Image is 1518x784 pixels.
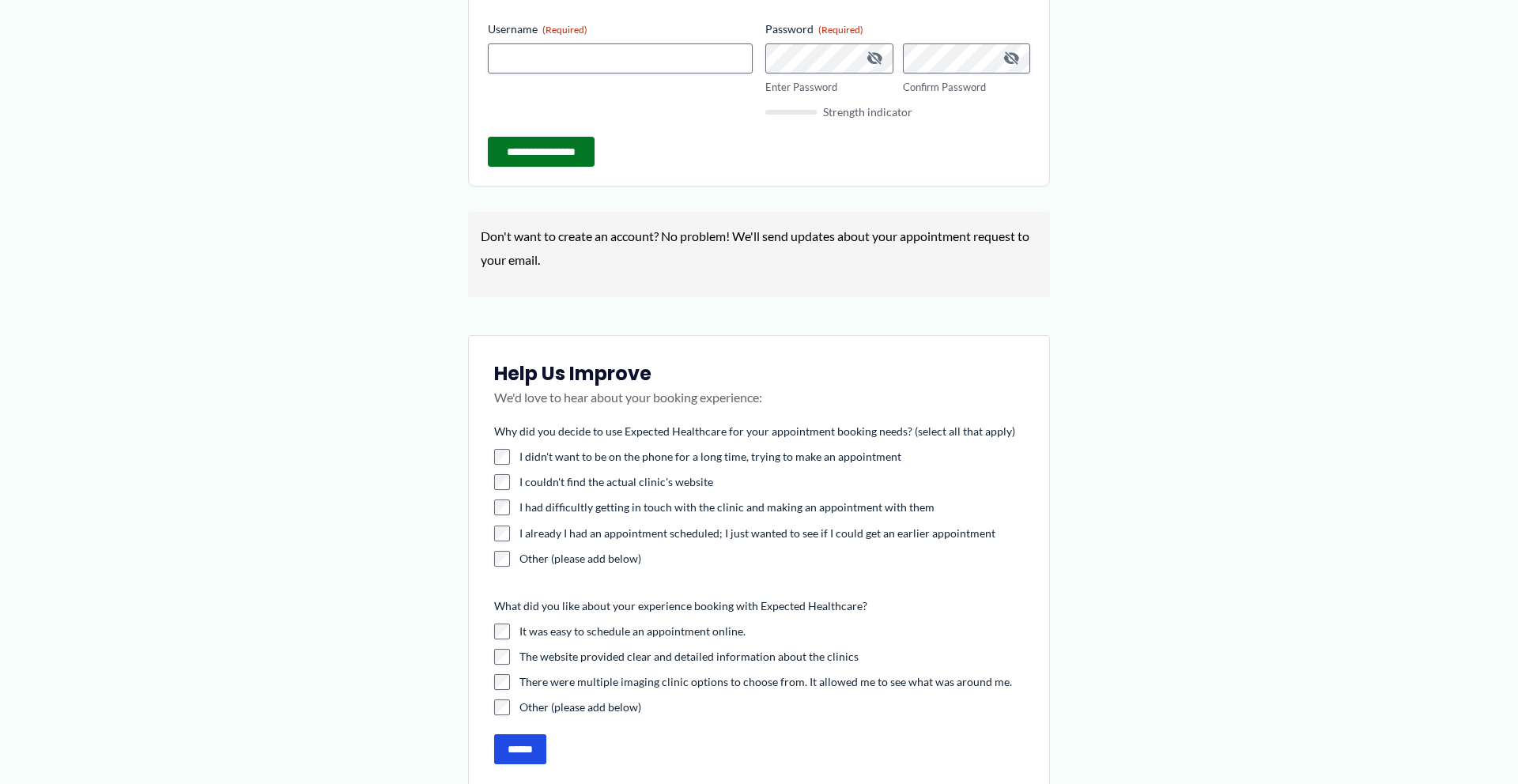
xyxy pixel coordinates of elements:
h3: Help Us Improve [494,361,1024,386]
label: It was easy to schedule an appointment online. [519,624,1024,639]
label: The website provided clear and detailed information about the clinics [519,649,1024,665]
div: Strength indicator [765,107,1030,118]
label: Other (please add below) [519,699,1024,715]
legend: Why did you decide to use Expected Healthcare for your appointment booking needs? (select all tha... [494,424,1015,439]
button: Hide Password [865,49,884,68]
label: Other (please add below) [519,551,1024,567]
p: Don't want to create an account? No problem! We'll send updates about your appointment request to... [481,224,1037,271]
label: I had difficultly getting in touch with the clinic and making an appointment with them [519,499,1024,515]
button: Hide Password [1002,49,1021,68]
label: Confirm Password [903,80,1031,95]
label: I didn't want to be on the phone for a long time, trying to make an appointment [519,449,1024,465]
label: I couldn't find the actual clinic's website [519,474,1024,490]
p: We'd love to hear about your booking experience: [494,386,1024,425]
label: Enter Password [765,80,893,95]
label: I already I had an appointment scheduled; I just wanted to see if I could get an earlier appointment [519,526,1024,541]
label: Username [488,21,753,37]
label: There were multiple imaging clinic options to choose from. It allowed me to see what was around me. [519,674,1024,690]
span: (Required) [542,24,587,36]
legend: Password [765,21,863,37]
span: (Required) [818,24,863,36]
legend: What did you like about your experience booking with Expected Healthcare? [494,598,867,614]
